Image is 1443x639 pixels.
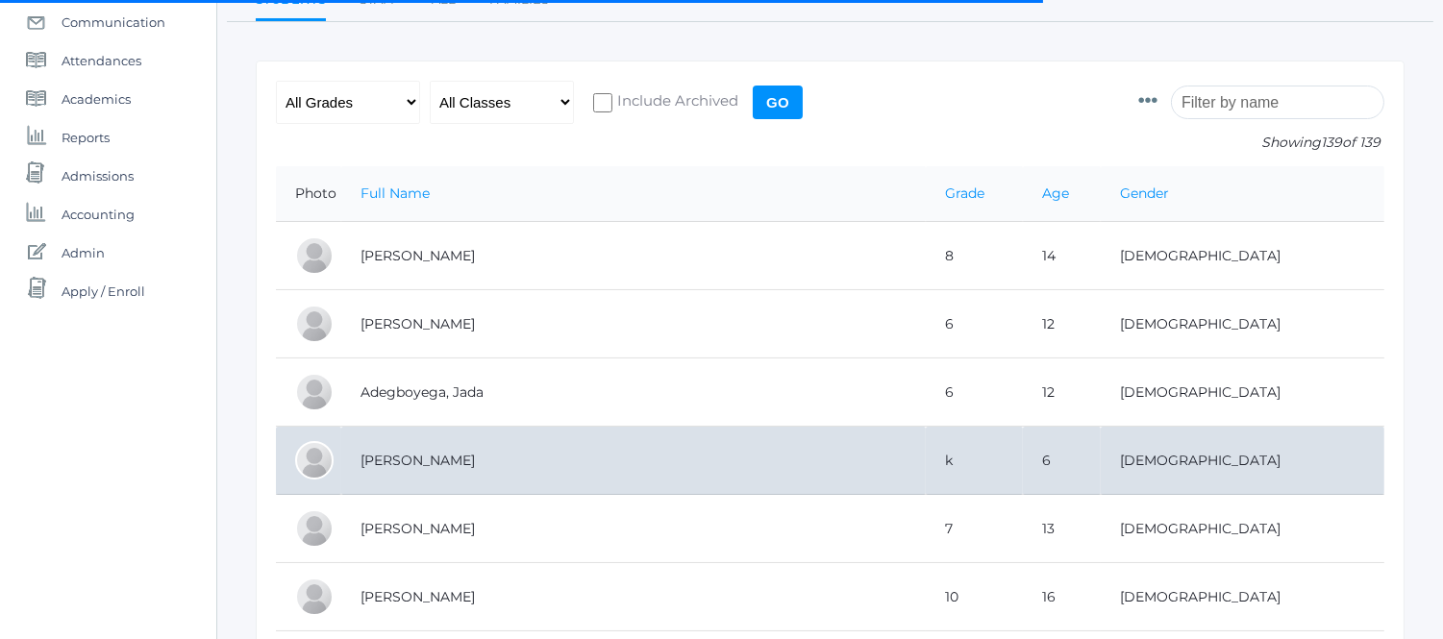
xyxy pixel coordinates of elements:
[1321,134,1342,151] span: 139
[276,166,341,222] th: Photo
[1101,290,1384,358] td: [DEMOGRAPHIC_DATA]
[1171,86,1384,119] input: Filter by name
[1101,222,1384,290] td: [DEMOGRAPHIC_DATA]
[341,563,926,631] td: [PERSON_NAME]
[62,41,141,80] span: Attendances
[1101,427,1384,495] td: [DEMOGRAPHIC_DATA]
[1023,427,1101,495] td: 6
[1023,290,1101,358] td: 12
[1023,495,1101,563] td: 13
[593,93,612,112] input: Include Archived
[1042,184,1069,202] a: Age
[341,427,926,495] td: [PERSON_NAME]
[1023,358,1101,427] td: 12
[1023,563,1101,631] td: 16
[926,495,1023,563] td: 7
[295,509,334,548] div: Grace Anderson
[361,184,430,202] a: Full Name
[295,305,334,343] div: Levi Adams
[926,427,1023,495] td: k
[341,222,926,290] td: [PERSON_NAME]
[295,441,334,479] div: Henry Amos
[945,184,984,202] a: Grade
[62,157,134,195] span: Admissions
[926,290,1023,358] td: 6
[295,578,334,616] div: Luke Anderson
[753,86,803,119] input: Go
[612,90,738,114] span: Include Archived
[1101,358,1384,427] td: [DEMOGRAPHIC_DATA]
[62,3,165,41] span: Communication
[1138,133,1384,153] p: Showing of 139
[341,290,926,358] td: [PERSON_NAME]
[62,80,131,118] span: Academics
[62,118,110,157] span: Reports
[62,233,105,272] span: Admin
[295,236,334,275] div: Carly Adams
[62,272,145,310] span: Apply / Enroll
[926,222,1023,290] td: 8
[1120,184,1169,202] a: Gender
[1101,563,1384,631] td: [DEMOGRAPHIC_DATA]
[926,563,1023,631] td: 10
[341,358,926,427] td: Adegboyega, Jada
[62,195,135,233] span: Accounting
[926,358,1023,427] td: 6
[1101,495,1384,563] td: [DEMOGRAPHIC_DATA]
[1023,222,1101,290] td: 14
[341,495,926,563] td: [PERSON_NAME]
[295,373,334,411] div: Jada Adegboyega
